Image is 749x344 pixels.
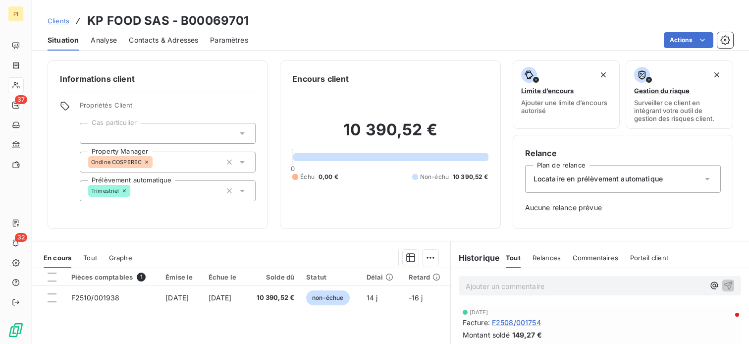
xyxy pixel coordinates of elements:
[319,172,338,181] span: 0,00 €
[210,35,248,45] span: Paramètres
[513,60,620,129] button: Limite d’encoursAjouter une limite d’encours autorisé
[367,293,378,302] span: 14 j
[48,16,69,26] a: Clients
[512,330,542,340] span: 149,27 €
[525,203,721,213] span: Aucune relance prévue
[91,188,119,194] span: Trimestriel
[48,35,79,45] span: Situation
[252,273,294,281] div: Solde dû
[533,254,561,262] span: Relances
[306,273,355,281] div: Statut
[463,330,510,340] span: Montant soldé
[525,147,721,159] h6: Relance
[252,293,294,303] span: 10 390,52 €
[88,129,96,138] input: Ajouter une valeur
[209,273,240,281] div: Échue le
[534,174,663,184] span: Locataire en prélèvement automatique
[130,186,138,195] input: Ajouter une valeur
[15,233,27,242] span: 32
[48,17,69,25] span: Clients
[80,101,256,115] span: Propriétés Client
[209,293,232,302] span: [DATE]
[470,309,488,315] span: [DATE]
[664,32,713,48] button: Actions
[292,120,488,150] h2: 10 390,52 €
[15,95,27,104] span: 37
[521,99,612,115] span: Ajouter une limite d’encours autorisé
[91,159,142,165] span: Ondine COSPEREC
[409,273,444,281] div: Retard
[60,73,256,85] h6: Informations client
[71,293,120,302] span: F2510/001938
[8,322,24,338] img: Logo LeanPay
[71,273,154,282] div: Pièces comptables
[83,254,97,262] span: Tout
[291,165,295,172] span: 0
[634,87,690,95] span: Gestion du risque
[44,254,71,262] span: En cours
[91,35,117,45] span: Analyse
[137,273,146,282] span: 1
[300,172,315,181] span: Échu
[506,254,521,262] span: Tout
[129,35,198,45] span: Contacts & Adresses
[153,158,160,167] input: Ajouter une valeur
[367,273,397,281] div: Délai
[573,254,618,262] span: Commentaires
[715,310,739,334] iframe: Intercom live chat
[451,252,500,264] h6: Historique
[521,87,574,95] span: Limite d’encours
[306,290,349,305] span: non-échue
[634,99,725,122] span: Surveiller ce client en intégrant votre outil de gestion des risques client.
[463,317,490,328] span: Facture :
[292,73,349,85] h6: Encours client
[626,60,733,129] button: Gestion du risqueSurveiller ce client en intégrant votre outil de gestion des risques client.
[109,254,132,262] span: Graphe
[165,293,189,302] span: [DATE]
[8,6,24,22] div: PI
[630,254,668,262] span: Portail client
[420,172,449,181] span: Non-échu
[453,172,488,181] span: 10 390,52 €
[87,12,249,30] h3: KP FOOD SAS - B00069701
[492,317,541,328] span: F2508/001754
[409,293,423,302] span: -16 j
[165,273,196,281] div: Émise le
